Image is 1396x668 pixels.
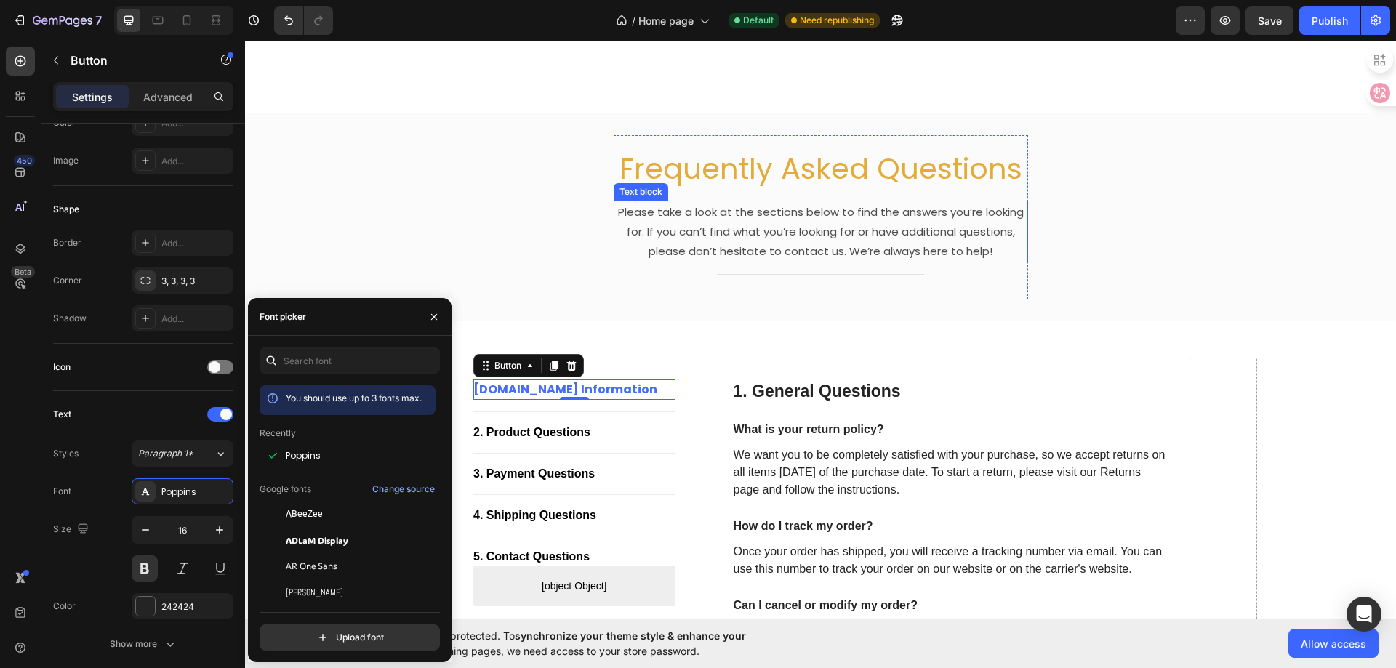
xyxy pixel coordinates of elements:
[1347,597,1381,632] div: Open Intercom Messenger
[286,560,337,573] span: AR One Sans
[95,12,102,29] p: 7
[1245,6,1293,35] button: Save
[53,203,79,216] div: Shape
[638,13,694,28] span: Home page
[53,154,79,167] div: Image
[1258,15,1282,27] span: Save
[286,586,343,599] span: [PERSON_NAME]
[286,393,422,403] span: You should use up to 3 fonts max.
[228,424,350,442] a: 3. Payment Questions
[338,628,803,659] span: Your page is password protected. To when designing pages, we need access to your store password.
[53,447,79,460] div: Styles
[53,600,76,613] div: Color
[489,340,922,362] p: 1. General Questions
[274,6,333,35] div: Undo/Redo
[228,339,412,360] a: Rich Text Editor. Editing area: main
[260,310,306,323] div: Font picker
[489,478,922,494] p: How do I track my order?
[370,161,782,220] p: Please take a look at the sections below to find the answers you’re looking for. If you can’t fin...
[53,520,92,539] div: Size
[1299,6,1360,35] button: Publish
[260,347,440,374] input: Search font
[228,383,345,401] a: 2. Product Questions
[245,41,1396,619] iframe: Design area
[53,485,71,498] div: Font
[489,382,922,397] p: What is your return policy?
[228,466,351,483] a: 4. Shipping Questions
[338,629,746,657] span: synchronize your theme style & enhance your experience
[260,483,311,496] p: Google fonts
[53,274,82,287] div: Corner
[286,449,321,462] span: Poppins
[161,600,230,613] div: 242424
[743,14,774,27] span: Default
[489,558,922,573] p: Can I cancel or modify my order?
[246,318,279,331] div: Button
[161,275,230,288] div: 3, 3, 3, 3
[53,361,71,374] div: Icon
[316,630,384,645] div: Upload font
[11,266,35,278] div: Beta
[143,89,193,105] p: Advanced
[260,427,296,440] p: Recently
[53,236,81,249] div: Border
[161,486,230,499] div: Poppins
[53,408,71,421] div: Text
[800,14,874,27] span: Need republishing
[228,339,412,360] p: [DOMAIN_NAME] information
[138,447,193,460] span: Paragraph 1*
[372,480,436,498] button: Change source
[632,13,635,28] span: /
[286,534,348,547] span: ADLaM Display
[1301,636,1366,651] span: Allow access
[161,237,230,250] div: Add...
[372,145,420,158] div: Text block
[71,52,194,69] p: Button
[132,440,233,467] button: Paragraph 1*
[53,631,233,657] button: Show more
[161,313,230,326] div: Add...
[286,507,323,520] span: ABeeZee
[260,624,440,651] button: Upload font
[1312,13,1348,28] div: Publish
[53,312,87,325] div: Shadow
[72,89,113,105] p: Settings
[489,502,922,537] p: Once your order has shipped, you will receive a tracking number via email. You can use this numbe...
[369,108,783,148] h2: Frequently Asked Questions
[1288,629,1379,658] button: Allow access
[161,117,230,130] div: Add...
[489,406,922,458] p: We want you to be completely satisfied with your purchase, so we accept returns on all items [DAT...
[6,6,108,35] button: 7
[372,483,435,496] div: Change source
[228,507,345,525] a: 5. Contact Questions
[161,155,230,168] div: Add...
[110,637,177,651] div: Show more
[228,536,430,554] span: [object Object]
[14,155,35,166] div: 450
